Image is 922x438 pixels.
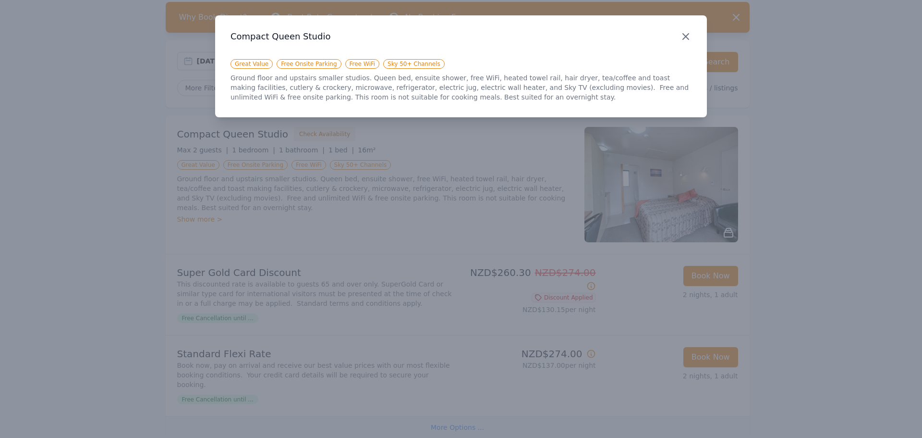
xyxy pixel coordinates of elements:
[383,59,445,69] span: Sky 50+ Channels
[345,59,380,69] span: Free WiFi
[230,73,691,102] p: Ground floor and upstairs smaller studios. Queen bed, ensuite shower, free WiFi, heated towel rai...
[277,59,341,69] span: Free Onsite Parking
[230,59,273,69] span: Great Value
[230,31,691,42] h3: Compact Queen Studio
